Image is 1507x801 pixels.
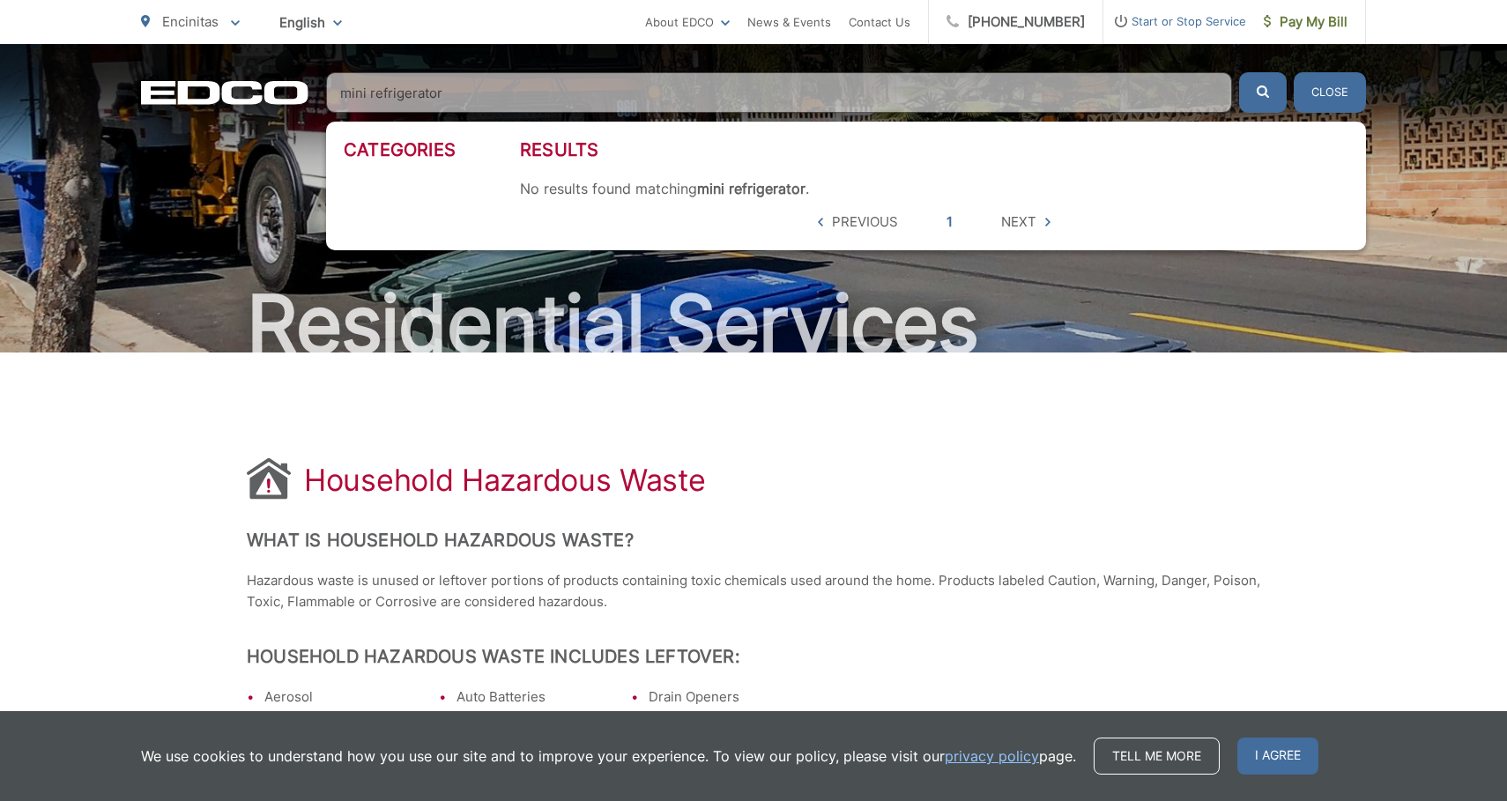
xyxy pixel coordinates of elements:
h1: Household Hazardous Waste [304,463,706,498]
h2: Household Hazardous Waste Includes Leftover: [247,646,1260,667]
input: Search [326,72,1232,113]
span: Next [1001,211,1036,233]
h3: Categories [344,139,520,160]
a: privacy policy [945,745,1039,767]
button: Close [1294,72,1366,113]
a: About EDCO [645,11,730,33]
span: Previous [832,211,898,233]
button: Submit the search query. [1239,72,1287,113]
li: Aerosol [264,686,412,708]
a: 1 [947,211,953,233]
span: Pay My Bill [1264,11,1347,33]
li: Auto Batteries [457,686,605,708]
h2: Residential Services [141,280,1366,368]
h3: Results [520,139,1348,160]
a: News & Events [747,11,831,33]
div: No results found matching . [520,180,1348,197]
a: Tell me more [1094,738,1220,775]
span: English [266,7,355,38]
p: Hazardous waste is unused or leftover portions of products containing toxic chemicals used around... [247,570,1260,612]
span: Encinitas [162,13,219,30]
a: EDCD logo. Return to the homepage. [141,80,308,105]
h2: What is Household Hazardous Waste? [247,530,1260,551]
a: Contact Us [849,11,910,33]
p: We use cookies to understand how you use our site and to improve your experience. To view our pol... [141,745,1076,767]
li: Drain Openers [649,686,797,708]
strong: mini refrigerator [697,180,805,197]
